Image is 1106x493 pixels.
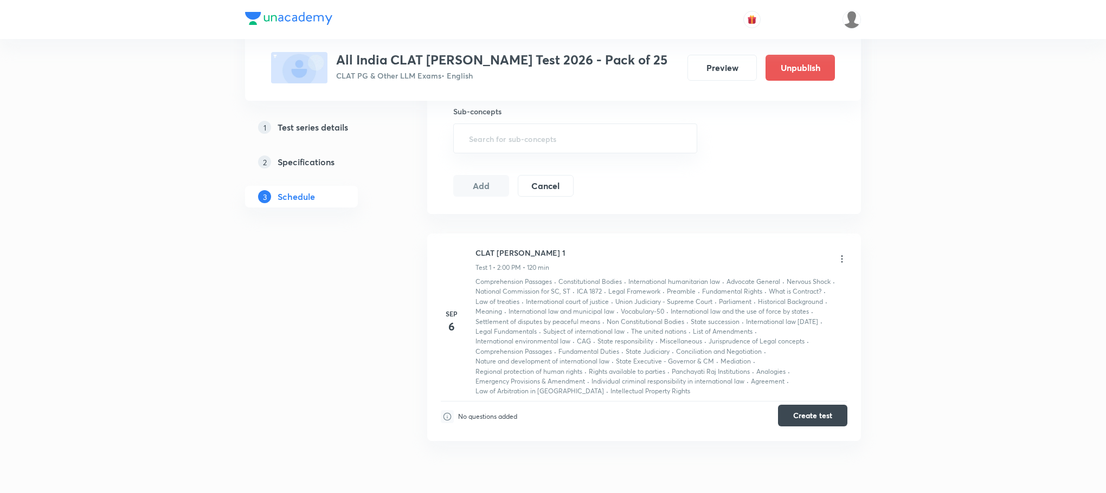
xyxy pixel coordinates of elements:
[667,367,670,377] div: ·
[607,317,684,327] p: Non Constitutional Bodies
[660,336,702,346] p: Miscellaneous
[667,287,696,296] p: Preamble
[475,247,565,258] h6: CLAT [PERSON_NAME] 1
[577,336,591,346] p: CAG
[475,317,600,327] p: Settlement of disputes by peaceful means
[591,377,744,386] p: Individual criminal responsibility in international law
[628,277,720,287] p: International humanitarian law
[577,287,602,296] p: ICA 1872
[467,128,684,148] input: Search for sub-concepts
[441,319,462,335] h4: 6
[704,336,706,346] div: ·
[691,138,693,140] button: Open
[766,55,835,81] button: Unpublish
[475,263,549,273] p: Test 1 • 2:00 PM • 120 min
[627,327,629,336] div: ·
[336,70,667,81] p: CLAT PG & Other LLM Exams • English
[746,317,818,327] p: International law [DATE]
[782,277,785,287] div: ·
[602,317,605,327] div: ·
[693,327,753,336] p: List of Amendments
[475,327,537,336] p: Legal Fundamentals
[764,347,766,356] div: ·
[558,277,622,287] p: Constitutional Bodies
[573,336,575,346] div: ·
[258,121,271,134] p: 1
[787,277,831,287] p: Nervous Shock
[742,317,744,327] div: ·
[843,10,861,29] img: Basudha
[441,309,462,319] h6: Sep
[811,307,813,316] div: ·
[709,336,805,346] p: Jurisprudence of Legal concepts
[621,347,623,356] div: ·
[755,327,757,336] div: ·
[475,287,570,296] p: National Commission for SC, ST
[788,367,790,377] div: ·
[587,377,589,386] div: ·
[621,307,664,316] p: Vocabulary-50
[453,175,509,197] button: Add
[719,297,751,307] p: Parliament
[756,367,786,377] p: Analogies
[597,336,653,346] p: State responsibility
[612,356,614,366] div: ·
[475,347,552,356] p: Comprehension Passages
[833,277,835,287] div: ·
[278,190,315,203] h5: Schedule
[573,287,575,296] div: ·
[543,327,625,336] p: Subject of international law
[671,307,809,316] p: International law and the use of force by states
[764,287,767,296] div: ·
[676,347,762,356] p: Conciliation and Negotiation
[689,327,691,336] div: ·
[687,55,757,81] button: Preview
[722,277,724,287] div: ·
[245,12,332,28] a: Company Logo
[589,367,665,377] p: Rights available to parties
[691,317,740,327] p: State succession
[743,11,761,28] button: avatar
[611,297,613,307] div: ·
[245,151,393,173] a: 2Specifications
[820,317,822,327] div: ·
[825,297,827,307] div: ·
[615,297,712,307] p: Union Judiciary - Supreme Court
[336,52,667,68] h3: All India CLAT [PERSON_NAME] Test 2026 - Pack of 25
[245,116,393,138] a: 1Test series details
[616,307,619,316] div: ·
[672,367,750,377] p: Panchayati Raj Institutions
[606,386,608,396] div: ·
[753,356,755,366] div: ·
[475,356,609,366] p: Nature and development of international law
[715,297,717,307] div: ·
[278,121,348,134] h5: Test series details
[769,287,821,296] p: What is Contract?
[558,347,619,356] p: Fundamental Duties
[584,367,587,377] div: ·
[593,336,595,346] div: ·
[441,410,454,423] img: infoIcon
[258,190,271,203] p: 3
[258,155,271,168] p: 2
[509,307,614,316] p: International law and municipal law
[453,106,697,117] h6: Sub-concepts
[754,297,756,307] div: ·
[666,307,668,316] div: ·
[475,297,519,307] p: Law of treaties
[747,377,749,386] div: ·
[824,287,826,296] div: ·
[522,297,524,307] div: ·
[726,277,780,287] p: Advocate General
[624,277,626,287] div: ·
[716,356,718,366] div: ·
[702,287,762,296] p: Fundamental Rights
[686,317,689,327] div: ·
[626,347,670,356] p: State Judiciary
[616,356,714,366] p: State Executive - Governor & CM
[518,175,574,197] button: Cancel
[539,327,541,336] div: ·
[752,367,754,377] div: ·
[475,367,582,377] p: Regional protection of human rights
[758,297,823,307] p: Historical Background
